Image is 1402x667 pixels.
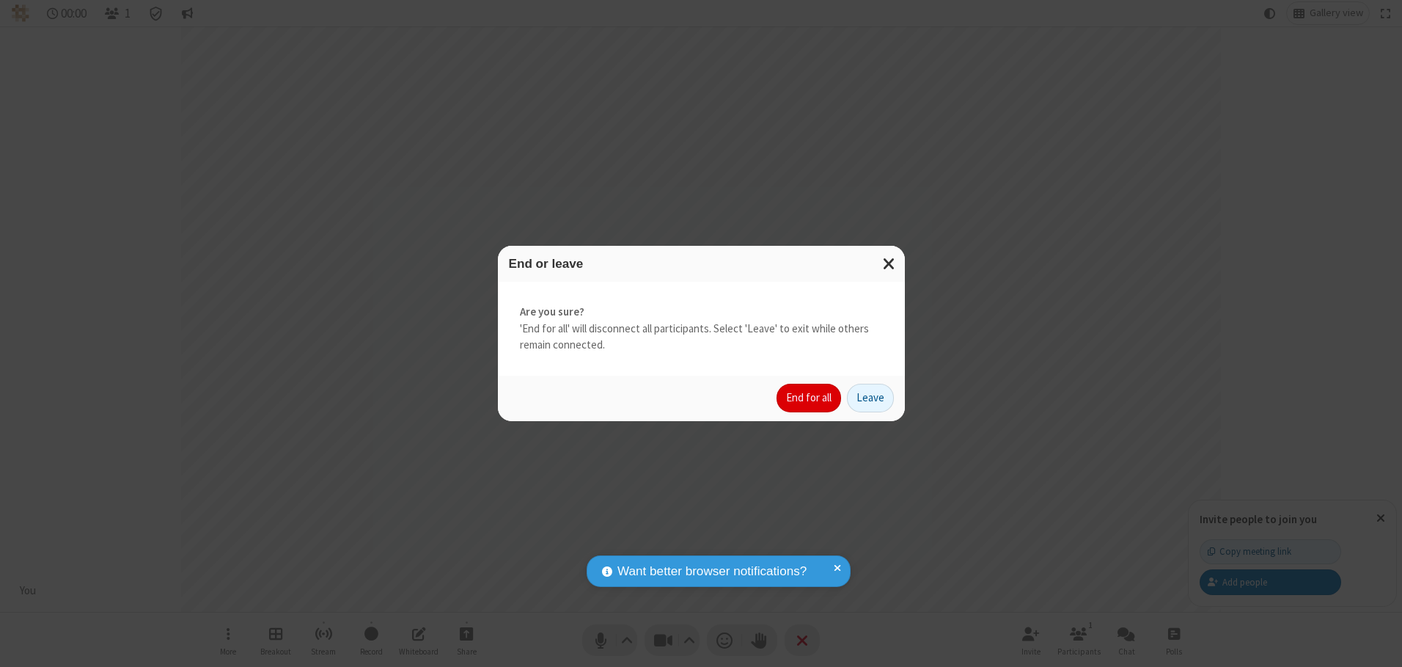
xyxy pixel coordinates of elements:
button: End for all [777,384,841,413]
button: Close modal [874,246,905,282]
strong: Are you sure? [520,304,883,321]
span: Want better browser notifications? [617,562,807,581]
h3: End or leave [509,257,894,271]
div: 'End for all' will disconnect all participants. Select 'Leave' to exit while others remain connec... [498,282,905,376]
button: Leave [847,384,894,413]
